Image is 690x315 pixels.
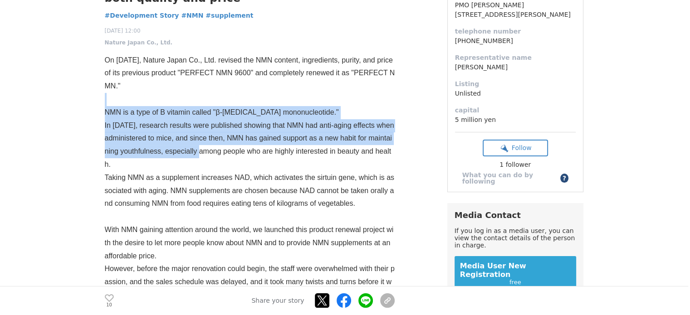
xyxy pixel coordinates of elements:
[462,171,533,185] font: What you can do by following
[105,121,396,168] font: In [DATE], research results were published showing that NMN had anti-aging effects when administe...
[455,107,480,114] font: capital
[563,174,566,182] font: ?
[483,140,548,156] button: Follow
[455,28,521,35] font: telephone number
[105,39,173,46] font: Nature Japan Co., Ltd.
[105,265,395,299] font: However, before the major renovation could begin, the staff were overwhelmed with their passion, ...
[455,116,496,123] font: 5 million yen
[455,256,576,291] a: Media User New Registration free
[105,108,339,116] font: NMN is a type of B vitamin called "β-[MEDICAL_DATA] mononucleotide."
[105,39,173,47] a: Nature Japan Co., Ltd.
[105,226,394,260] font: With NMN gaining attention around the world, we launched this product renewal project with the de...
[181,11,203,20] a: #NMN
[455,90,481,97] font: Unlisted
[455,54,532,61] font: Representative name
[105,11,179,20] a: #Development Story
[105,28,141,34] font: [DATE] 12:00
[206,11,253,20] a: #supplement
[251,297,304,305] font: Share your story
[460,262,526,279] font: Media User New Registration
[455,37,513,44] font: [PHONE_NUMBER]
[206,12,253,19] font: #supplement
[512,144,532,151] font: Follow
[105,12,179,19] font: #Development Story
[455,227,575,249] font: If you log in as a media user, you can view the contact details of the person in charge.
[455,63,508,71] font: [PERSON_NAME]
[455,1,571,18] font: PMO [PERSON_NAME][STREET_ADDRESS][PERSON_NAME]
[105,174,395,208] font: Taking NMN as a supplement increases NAD, which activates the sirtuin gene, which is associated w...
[106,302,112,307] font: 10
[560,174,568,183] button: ?
[499,161,531,168] font: 1 follower
[509,279,521,286] font: free
[181,12,203,19] font: #NMN
[105,56,395,90] font: On [DATE], Nature Japan Co., Ltd. revised the NMN content, ingredients, purity, and price of its ...
[455,210,521,220] font: Media Contact
[455,80,480,87] font: Listing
